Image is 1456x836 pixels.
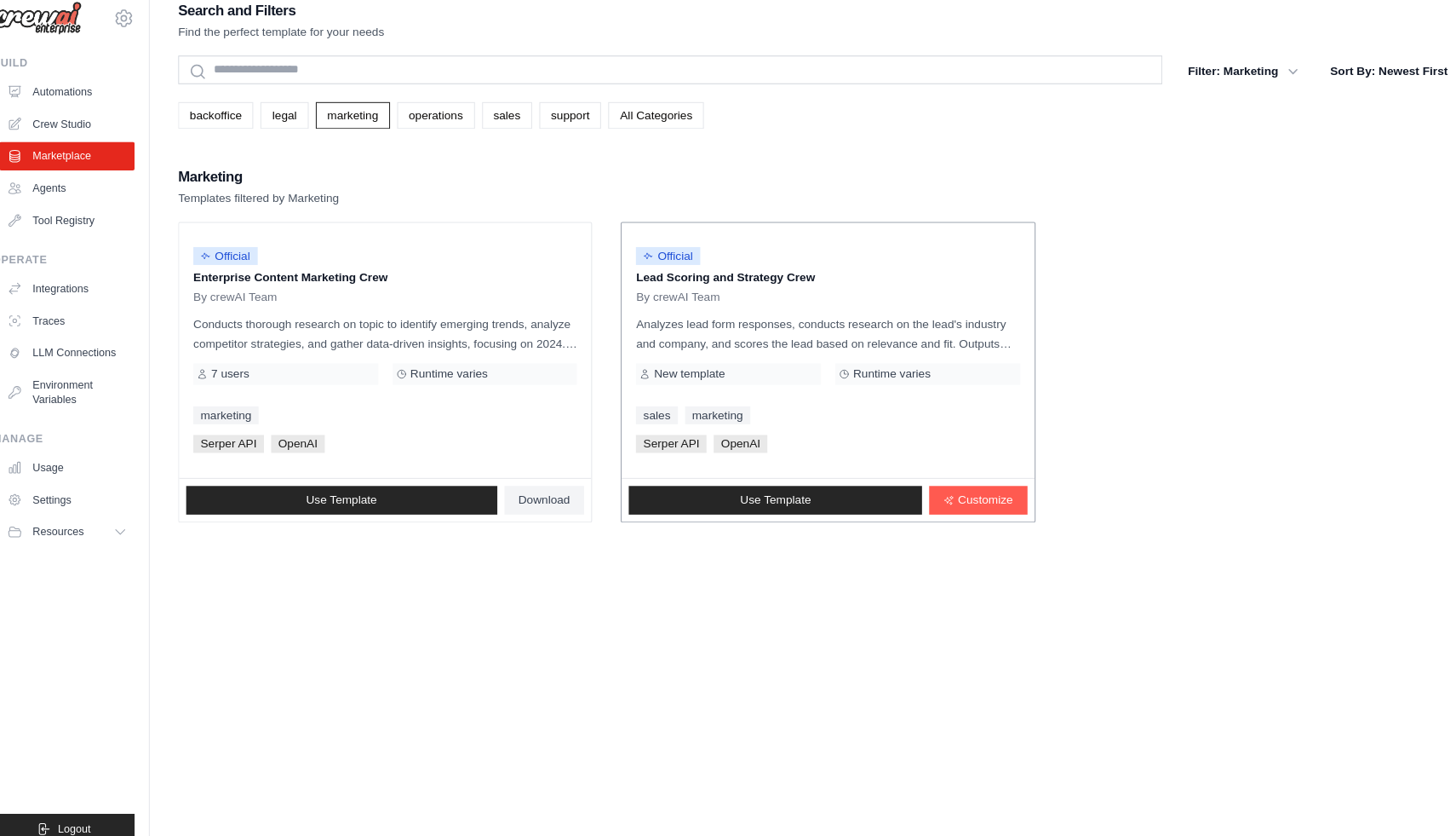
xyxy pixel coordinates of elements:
span: OpenAI [279,433,330,450]
a: marketing [205,406,267,423]
a: Download [502,481,578,509]
a: LLM Connections [20,341,149,368]
a: Automations [20,92,149,119]
h2: Marketing [191,176,344,199]
a: All Categories [600,116,691,141]
a: Crew Studio [20,123,149,150]
span: Logout [76,801,107,815]
span: Resources [52,518,100,532]
a: operations [399,116,473,141]
img: Logo [14,20,99,52]
div: Operate [14,259,149,273]
span: Official [205,254,267,271]
a: marketing [322,116,393,141]
span: 7 users [222,368,259,382]
span: Runtime varies [834,368,908,382]
p: Find the perfect template for your needs [191,41,387,58]
a: support [535,116,593,141]
span: Serper API [205,433,272,450]
a: Use Template [620,481,899,509]
a: sales [480,116,528,141]
p: Conducts thorough research on topic to identify emerging trends, analyze competitor strategies, a... [205,319,570,355]
span: Use Template [312,488,380,502]
p: Enterprise Content Marketing Crew [205,274,570,291]
a: Usage [20,450,149,477]
button: Filter: Marketing [1142,72,1267,102]
h2: Search and Filters [191,17,387,41]
a: Environment Variables [20,372,149,412]
span: Download [515,488,565,502]
span: Official [627,254,688,271]
a: marketing [674,406,736,423]
span: New template [644,368,711,382]
a: Marketplace [20,153,149,181]
a: Settings [20,481,149,508]
span: Customize [933,488,985,502]
span: Use Template [726,488,794,502]
a: Traces [20,310,149,337]
div: Manage [14,430,149,443]
a: Use Template [198,481,495,509]
button: Sort By: Newest First [1278,72,1429,102]
div: Build [14,72,149,85]
span: Runtime varies [412,368,486,382]
button: Resources [20,511,149,539]
p: Templates filtered by Marketing [191,199,344,216]
a: Agents [20,184,149,211]
a: backoffice [191,116,262,141]
span: Serper API [627,433,694,450]
a: sales [627,406,666,423]
p: Analyzes lead form responses, conducts research on the lead's industry and company, and scores th... [627,319,992,355]
span: By crewAI Team [205,295,285,308]
span: By crewAI Team [627,295,707,308]
a: Tool Registry [20,215,149,242]
a: legal [269,116,314,141]
span: OpenAI [701,433,752,450]
a: Customize [906,481,999,509]
button: Logout [14,793,149,822]
p: Lead Scoring and Strategy Crew [627,274,992,291]
a: Integrations [20,280,149,307]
